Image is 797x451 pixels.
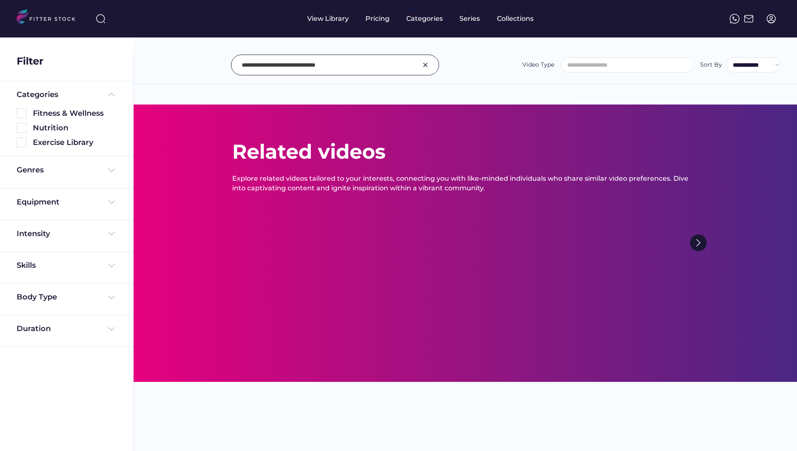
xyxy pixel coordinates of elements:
[33,137,117,148] div: Exercise Library
[17,324,51,334] div: Duration
[107,229,117,239] img: Frame%20%284%29.svg
[700,61,722,69] div: Sort By
[17,137,27,147] img: Rectangle%205126.svg
[107,165,117,175] img: Frame%20%284%29.svg
[406,14,443,23] div: Categories
[17,123,27,133] img: Rectangle%205126.svg
[107,324,117,334] img: Frame%20%284%29.svg
[107,90,117,100] img: Frame%20%285%29.svg
[107,197,117,207] img: Frame%20%284%29.svg
[107,261,117,271] img: Frame%20%284%29.svg
[107,292,117,302] img: Frame%20%284%29.svg
[17,54,43,68] div: Filter
[17,229,50,239] div: Intensity
[96,14,106,24] img: search-normal%203.svg
[17,108,27,118] img: Rectangle%205126.svg
[17,165,44,175] div: Genres
[17,260,37,271] div: Skills
[232,174,698,193] div: Explore related videos tailored to your interests, connecting you with like-minded individuals wh...
[17,197,60,207] div: Equipment
[459,14,480,23] div: Series
[522,61,554,69] div: Video Type
[17,90,58,100] div: Categories
[406,4,417,12] div: fvck
[33,108,117,119] div: Fitness & Wellness
[766,14,776,24] img: profile-circle.svg
[365,14,390,23] div: Pricing
[232,138,385,166] div: Related videos
[33,123,117,133] div: Nutrition
[307,14,349,23] div: View Library
[17,292,57,302] div: Body Type
[690,234,707,251] img: Group%201000002322%20%281%29.svg
[497,14,534,23] div: Collections
[744,14,754,24] img: Frame%2051.svg
[730,14,740,24] img: meteor-icons_whatsapp%20%281%29.svg
[17,9,82,26] img: LOGO.svg
[420,60,430,70] img: Group%201000002326.svg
